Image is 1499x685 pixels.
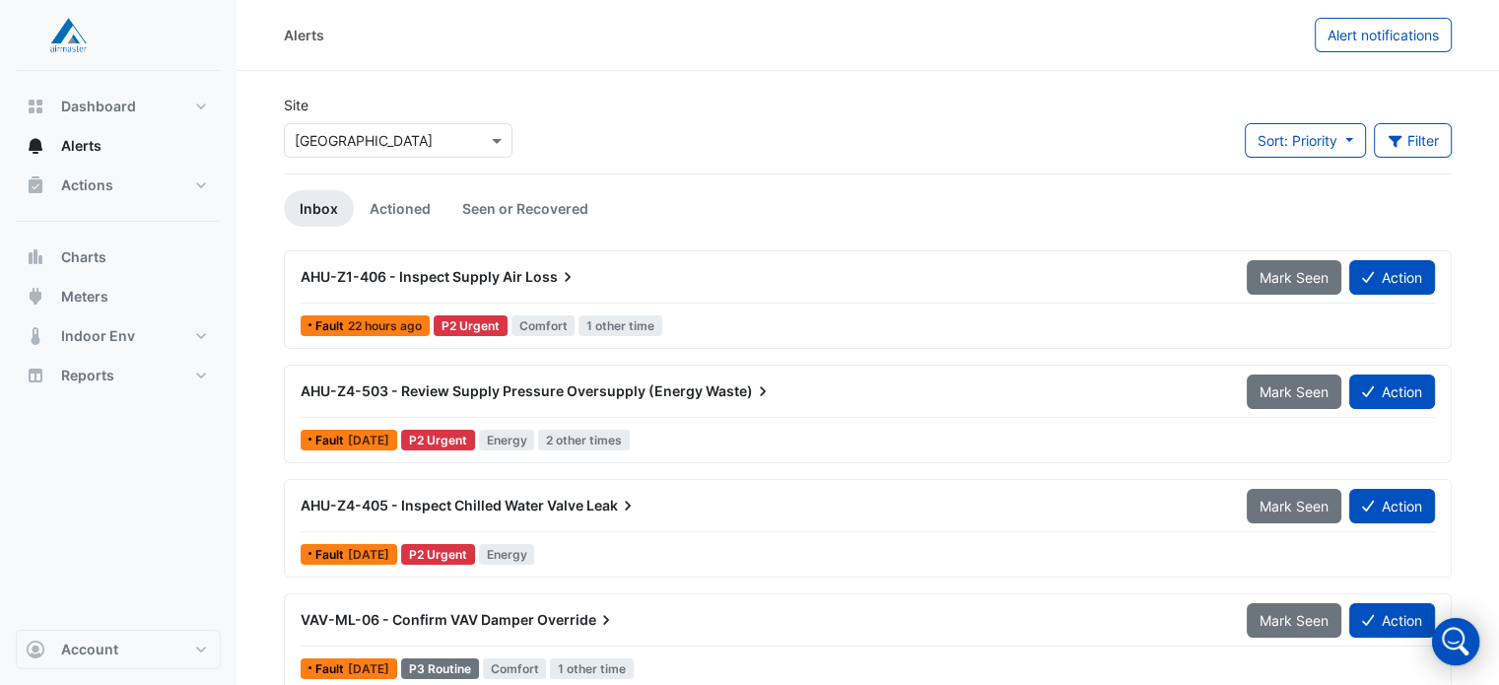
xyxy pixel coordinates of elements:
[16,277,221,316] button: Meters
[348,547,389,562] span: Fri 12-Sep-2025 12:01 AEST
[315,435,348,446] span: Fault
[1260,383,1329,400] span: Mark Seen
[26,175,45,195] app-icon: Actions
[301,382,703,399] span: AHU-Z4-503 - Review Supply Pressure Oversupply (Energy
[538,430,630,450] span: 2 other times
[301,611,534,628] span: VAV-ML-06 - Confirm VAV Damper
[26,136,45,156] app-icon: Alerts
[61,366,114,385] span: Reports
[401,544,475,565] div: P2 Urgent
[315,320,348,332] span: Fault
[537,610,616,630] span: Override
[550,658,634,679] span: 1 other time
[315,549,348,561] span: Fault
[61,326,135,346] span: Indoor Env
[1258,132,1337,149] span: Sort: Priority
[26,326,45,346] app-icon: Indoor Env
[511,315,576,336] span: Comfort
[26,247,45,267] app-icon: Charts
[61,97,136,116] span: Dashboard
[301,497,583,514] span: AHU-Z4-405 - Inspect Chilled Water Valve
[284,190,354,227] a: Inbox
[284,25,324,45] div: Alerts
[479,544,535,565] span: Energy
[1260,498,1329,514] span: Mark Seen
[284,95,308,115] label: Site
[348,318,422,333] span: Tue 16-Sep-2025 10:45 AEST
[401,658,479,679] div: P3 Routine
[706,381,773,401] span: Waste)
[1247,603,1341,638] button: Mark Seen
[1260,269,1329,286] span: Mark Seen
[315,663,348,675] span: Fault
[1374,123,1453,158] button: Filter
[1260,612,1329,629] span: Mark Seen
[26,287,45,307] app-icon: Meters
[61,640,118,659] span: Account
[16,356,221,395] button: Reports
[1315,18,1452,52] button: Alert notifications
[1245,123,1366,158] button: Sort: Priority
[1328,27,1439,43] span: Alert notifications
[483,658,547,679] span: Comfort
[579,315,662,336] span: 1 other time
[1247,489,1341,523] button: Mark Seen
[16,316,221,356] button: Indoor Env
[1349,603,1435,638] button: Action
[16,87,221,126] button: Dashboard
[26,97,45,116] app-icon: Dashboard
[401,430,475,450] div: P2 Urgent
[586,496,638,515] span: Leak
[348,661,389,676] span: Tue 09-Sep-2025 11:31 AEST
[61,247,106,267] span: Charts
[61,287,108,307] span: Meters
[446,190,604,227] a: Seen or Recovered
[1247,260,1341,295] button: Mark Seen
[434,315,508,336] div: P2 Urgent
[1349,489,1435,523] button: Action
[1432,618,1479,665] div: Open Intercom Messenger
[1349,260,1435,295] button: Action
[61,175,113,195] span: Actions
[24,16,112,55] img: Company Logo
[16,238,221,277] button: Charts
[61,136,102,156] span: Alerts
[16,630,221,669] button: Account
[525,267,578,287] span: Loss
[354,190,446,227] a: Actioned
[348,433,389,447] span: Mon 15-Sep-2025 09:47 AEST
[16,126,221,166] button: Alerts
[301,268,522,285] span: AHU-Z1-406 - Inspect Supply Air
[1349,375,1435,409] button: Action
[26,366,45,385] app-icon: Reports
[1247,375,1341,409] button: Mark Seen
[479,430,535,450] span: Energy
[16,166,221,205] button: Actions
